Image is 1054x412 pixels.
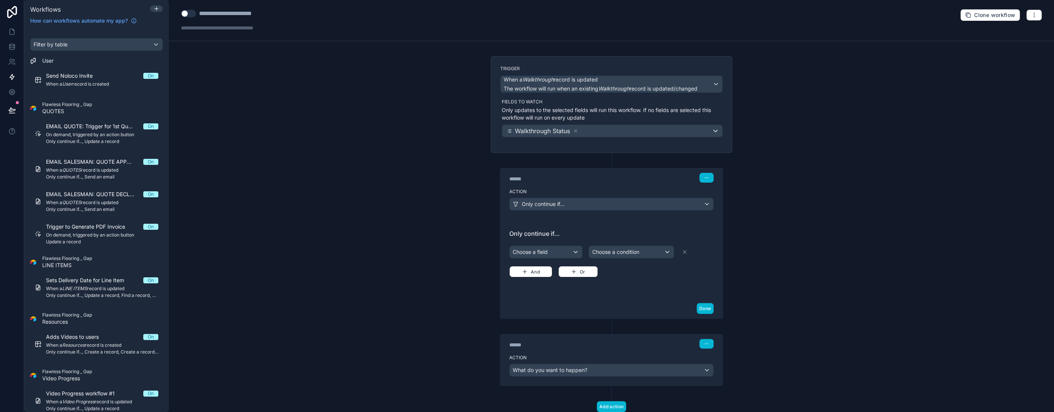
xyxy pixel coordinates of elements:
[30,218,163,249] a: Trigger to Generate PDF InvoiceOnOn demand, triggered by an action buttonUpdate a record
[598,85,630,92] em: Walkthrough
[42,101,92,108] span: Flawless Flooring _ Gap
[62,167,81,173] em: QUOTES
[30,38,163,51] button: Filter by table
[522,76,554,83] em: Walkthrough
[509,189,714,195] label: Action
[42,255,92,261] span: Flawless Flooring _ Gap
[42,312,92,318] span: Flawless Flooring _ Gap
[148,390,154,397] div: On
[510,246,582,258] div: Choose a field
[30,105,36,111] img: Airtable Logo
[62,342,85,348] em: Resources
[46,138,158,145] span: Only continue if..., Update a record
[30,272,163,303] a: Sets Delivery Date for Line ItemOnWhen aLINE ITEMSrecord is updatedOnly continue if..., Update a ...
[46,123,143,130] span: EMAIL QUOTE: Trigger for 1st Quote Sent
[46,223,134,231] span: Trigger to Generate PDF Invoice
[509,198,714,211] button: Only continue if...
[42,375,92,382] span: Video Progress
[148,277,154,283] div: On
[30,259,36,265] img: Airtable Logo
[46,132,158,138] span: On demand, triggered by an action button
[30,316,36,322] img: Airtable Logo
[513,367,587,373] span: What do you want to happen?
[46,72,102,80] span: Send Noloco Invite
[30,154,163,184] a: EMAIL SALESMAN: QUOTE APPROVEDOnWhen aQUOTESrecord is updatedOnly continue if..., Send an email
[30,118,163,149] a: EMAIL QUOTE: Trigger for 1st Quote SentOnOn demand, triggered by an action buttonOnly continue if...
[46,292,158,298] span: Only continue if..., Update a record, Find a record, Update a record
[515,126,570,135] span: Walkthrough Status
[42,261,92,269] span: LINE ITEMS
[148,159,154,165] div: On
[974,12,1015,18] span: Clone workflow
[46,342,158,348] span: When a record is created
[148,191,154,197] div: On
[46,239,158,245] span: Update a record
[46,277,133,284] span: Sets Delivery Date for Line Item
[30,186,163,217] a: EMAIL SALESMAN: QUOTE DECLINEDOnWhen aQUOTESrecord is updatedOnly continue if..., Send an email
[30,17,128,25] span: How can workflows automate my app?
[504,85,697,92] span: The workflow will run when an existing record is updated/changed
[522,200,564,208] span: Only continue if...
[148,123,154,129] div: On
[588,246,674,258] button: Choose a condition
[46,158,143,166] span: EMAIL SALESMAN: QUOTE APPROVED
[960,9,1020,21] button: Clone workflow
[42,318,92,326] span: Resources
[30,6,61,13] span: Workflows
[509,355,714,361] label: Action
[24,29,169,412] div: scrollable content
[62,286,87,291] em: LINE ITEMS
[34,41,67,48] span: Filter by table
[502,125,723,137] button: Walkthrough Status
[30,68,163,92] a: Send Noloco InviteOnWhen aUserrecord is created
[500,75,723,93] button: When aWalkthroughrecord is updatedThe workflow will run when an existingWalkthroughrecord is upda...
[62,200,81,205] em: QUOTES
[46,167,158,173] span: When a record is updated
[509,246,582,258] button: Choose a field
[46,191,143,198] span: EMAIL SALESMAN: QUOTE DECLINED
[27,17,140,25] a: How can workflows automate my app?
[46,399,158,405] span: When a record is updated
[502,106,723,121] p: Only updates to the selected fields will run this workflow. If no fields are selected this workfl...
[46,200,158,206] span: When a record is updated
[148,224,154,230] div: On
[42,108,92,115] span: QUOTES
[148,73,154,79] div: On
[46,333,108,341] span: Adds Videos to users
[509,364,714,377] button: What do you want to happen?
[509,229,714,238] span: Only continue if...
[592,249,639,255] span: Choose a condition
[504,76,598,83] span: When a record is updated
[46,81,158,87] span: When a record is created
[42,57,54,65] span: User
[558,266,598,277] button: Or
[46,232,158,238] span: On demand, triggered by an action button
[500,66,723,72] label: Trigger
[46,349,158,355] span: Only continue if..., Create a record, Create a record, Create a record, Create a record, Create a...
[62,81,72,87] em: User
[46,406,158,412] span: Only continue if..., Update a record
[46,390,124,397] span: Video Progress workflow #1
[148,334,154,340] div: On
[30,329,163,360] a: Adds Videos to usersOnWhen aResourcesrecord is createdOnly continue if..., Create a record, Creat...
[502,99,723,105] label: Fields to watch
[46,286,158,292] span: When a record is updated
[62,399,95,404] em: Video Progress
[46,206,158,212] span: Only continue if..., Send an email
[597,401,626,412] button: Add action
[30,372,36,378] img: Airtable Logo
[697,303,714,314] button: Done
[42,369,92,375] span: Flawless Flooring _ Gap
[46,174,158,180] span: Only continue if..., Send an email
[509,266,552,277] button: And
